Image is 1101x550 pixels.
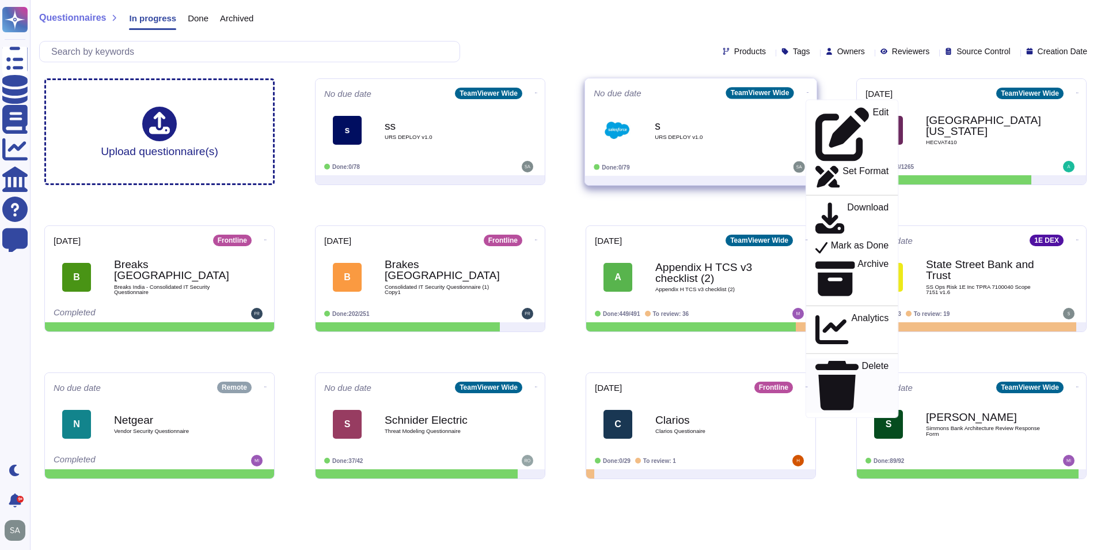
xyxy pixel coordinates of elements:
[54,383,101,392] span: No due date
[874,311,901,317] span: Done: 3/23
[865,89,893,98] span: [DATE]
[114,415,229,425] b: Netgear
[806,164,898,190] a: Set Format
[2,518,33,543] button: user
[39,13,106,22] span: Questionnaires
[332,164,360,170] span: Done: 0/78
[655,428,770,434] span: Clarios Questionaire
[734,47,766,55] span: Products
[831,240,889,254] p: Mark as Done
[455,382,522,393] div: TeamViewer Wide
[385,120,500,131] b: ss
[655,262,770,284] b: Appendix H TCS v3 checklist (2)
[792,308,804,319] img: user
[857,259,889,298] p: Archive
[655,287,770,292] span: Appendix H TCS v3 checklist (2)
[996,382,1064,393] div: TeamViewer Wide
[754,382,793,393] div: Frontline
[926,259,1041,281] b: State Street Bank and Trust
[926,284,1041,295] span: SS Ops Risk 1E Inc TPRA 7100040 Scope 7151 v1.6
[806,359,898,413] a: Delete
[603,311,640,317] span: Done: 449/491
[793,47,810,55] span: Tags
[806,200,898,238] a: Download
[1063,161,1075,172] img: user
[385,428,500,434] span: Threat Modeling Questionnaire
[794,161,805,173] img: user
[114,428,229,434] span: Vendor Security Questionnaire
[522,308,533,319] img: user
[926,412,1041,423] b: [PERSON_NAME]
[892,47,929,55] span: Reviewers
[217,382,252,393] div: Remote
[926,140,1041,145] span: HECVAT410
[595,383,622,392] span: [DATE]
[54,308,195,319] div: Completed
[129,14,176,22] span: In progress
[914,311,950,317] span: To review: 19
[595,236,622,245] span: [DATE]
[220,14,253,22] span: Archived
[101,107,218,157] div: Upload questionnaire(s)
[332,311,370,317] span: Done: 202/251
[806,238,898,257] a: Mark as Done
[5,520,25,541] img: user
[806,311,898,349] a: Analytics
[54,455,195,466] div: Completed
[522,455,533,466] img: user
[643,458,676,464] span: To review: 1
[251,308,263,319] img: user
[842,167,889,188] p: Set Format
[862,361,889,410] p: Delete
[455,88,522,99] div: TeamViewer Wide
[926,115,1041,137] b: [GEOGRAPHIC_DATA][US_STATE]
[188,14,208,22] span: Done
[213,235,252,246] div: Frontline
[17,496,24,503] div: 9+
[324,383,371,392] span: No due date
[114,259,229,281] b: Breaks [GEOGRAPHIC_DATA]
[726,87,794,99] div: TeamViewer Wide
[1063,455,1075,466] img: user
[956,47,1010,55] span: Source Control
[333,263,362,292] div: B
[324,89,371,98] span: No due date
[45,42,460,62] input: Search by keywords
[872,108,889,161] p: Edit
[333,116,362,145] div: s
[385,259,500,281] b: Brakes [GEOGRAPHIC_DATA]
[385,415,500,425] b: Schnider Electric
[251,455,263,466] img: user
[484,235,522,246] div: Frontline
[603,263,632,292] div: A
[726,235,793,246] div: TeamViewer Wide
[837,47,865,55] span: Owners
[602,115,632,145] img: Logo
[655,120,771,131] b: s
[792,455,804,466] img: user
[602,164,629,170] span: Done: 0/79
[806,105,898,164] a: Edit
[1030,235,1064,246] div: 1E DEX
[874,410,903,439] div: S
[62,263,91,292] div: B
[594,89,641,97] span: No due date
[522,161,533,172] img: user
[603,458,631,464] span: Done: 0/29
[385,284,500,295] span: Consolidated IT Security Questionnaire (1) Copy1
[806,257,898,300] a: Archive
[385,134,500,140] span: URS DEPLOY v1.0
[874,458,904,464] span: Done: 89/92
[1063,308,1075,319] img: user
[655,134,771,140] span: URS DEPLOY v1.0
[54,236,81,245] span: [DATE]
[324,236,351,245] span: [DATE]
[655,415,770,425] b: Clarios
[114,284,229,295] span: Breaks India - Consolidated IT Security Questionnaire
[332,458,363,464] span: Done: 37/42
[333,410,362,439] div: S
[847,203,889,236] p: Download
[996,88,1064,99] div: TeamViewer Wide
[1038,47,1087,55] span: Creation Date
[653,311,689,317] span: To review: 36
